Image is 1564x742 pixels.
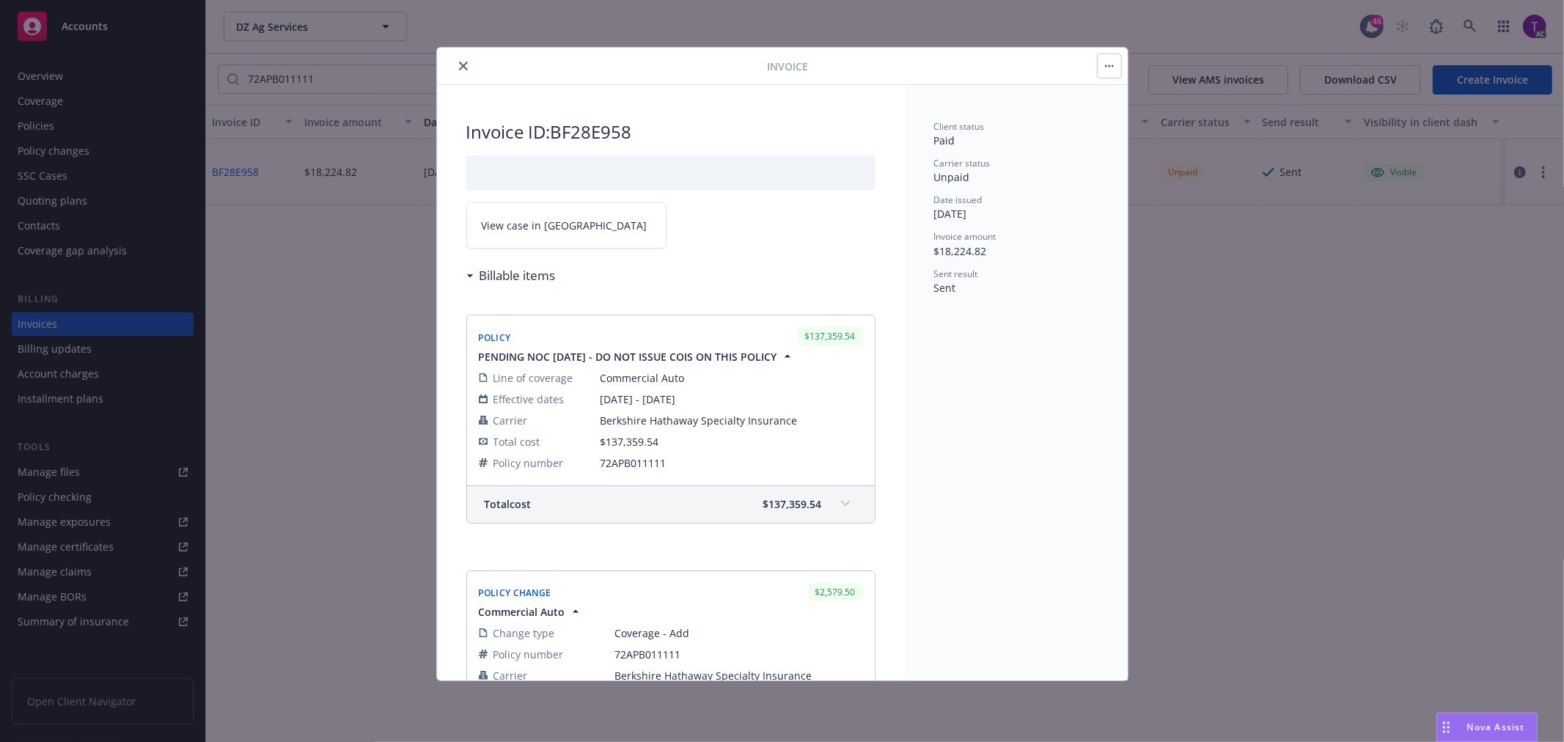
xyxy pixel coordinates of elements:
[485,496,532,512] span: Total cost
[466,120,875,144] h2: Invoice ID: BF28E958
[466,202,667,249] a: View case in [GEOGRAPHIC_DATA]
[1436,713,1538,742] button: Nova Assist
[493,392,565,407] span: Effective dates
[934,244,987,258] span: $18,224.82
[493,647,564,662] span: Policy number
[934,194,983,206] span: Date issued
[798,327,863,345] div: $137,359.54
[768,59,809,74] span: Invoice
[934,281,956,295] span: Sent
[482,218,647,233] span: View case in [GEOGRAPHIC_DATA]
[601,413,863,428] span: Berkshire Hathaway Specialty Insurance
[601,435,659,449] span: $137,359.54
[479,349,795,364] button: PENDING NOC [DATE] - DO NOT ISSUE COIS ON THIS POLICY
[934,230,996,243] span: Invoice amount
[493,370,573,386] span: Line of coverage
[934,157,991,169] span: Carrier status
[934,133,955,147] span: Paid
[455,57,472,75] button: close
[934,120,985,133] span: Client status
[934,170,970,184] span: Unpaid
[479,331,511,344] span: Policy
[479,587,551,599] span: Policy Change
[763,496,822,512] span: $137,359.54
[1437,713,1455,741] div: Drag to move
[615,668,863,683] span: Berkshire Hathaway Specialty Insurance
[479,604,583,620] button: Commercial Auto
[493,455,564,471] span: Policy number
[601,455,863,471] span: 72APB011111
[615,625,863,641] span: Coverage - Add
[934,207,967,221] span: [DATE]
[1467,721,1525,733] span: Nova Assist
[466,266,556,285] div: Billable items
[934,268,978,280] span: Sent result
[467,486,875,523] div: Totalcost$137,359.54
[493,413,528,428] span: Carrier
[493,668,528,683] span: Carrier
[493,625,555,641] span: Change type
[493,434,540,449] span: Total cost
[808,583,863,601] div: $2,579.50
[601,370,863,386] span: Commercial Auto
[615,647,863,662] span: 72APB011111
[480,266,556,285] h3: Billable items
[479,604,565,620] span: Commercial Auto
[601,392,863,407] span: [DATE] - [DATE]
[479,349,777,364] span: PENDING NOC [DATE] - DO NOT ISSUE COIS ON THIS POLICY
